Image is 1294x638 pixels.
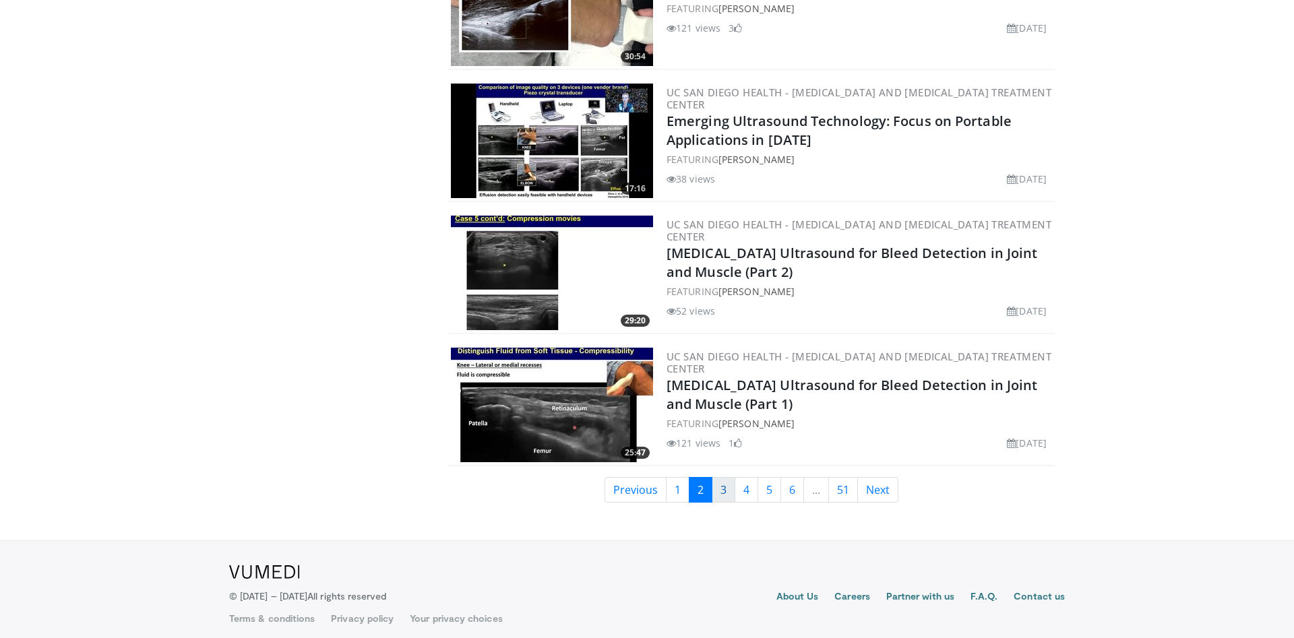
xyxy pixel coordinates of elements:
a: Privacy policy [331,612,394,625]
a: 29:20 [451,216,653,330]
a: About Us [776,589,819,606]
li: [DATE] [1007,436,1047,450]
a: 1 [666,477,689,503]
a: [PERSON_NAME] [718,153,795,166]
nav: Search results pages [448,477,1055,503]
a: UC San Diego Health - [MEDICAL_DATA] and [MEDICAL_DATA] Treatment Center [667,350,1051,375]
a: UC San Diego Health - [MEDICAL_DATA] and [MEDICAL_DATA] Treatment Center [667,86,1051,111]
a: 25:47 [451,348,653,462]
a: [MEDICAL_DATA] Ultrasound for Bleed Detection in Joint and Muscle (Part 2) [667,244,1037,281]
li: [DATE] [1007,172,1047,186]
a: Partner with us [886,589,954,606]
a: Previous [605,477,667,503]
span: 30:54 [621,51,650,63]
li: 1 [729,436,742,450]
a: [MEDICAL_DATA] Ultrasound for Bleed Detection in Joint and Muscle (Part 1) [667,376,1037,413]
a: Contact us [1014,589,1065,606]
a: 5 [758,477,781,503]
span: All rights reserved [307,590,386,602]
span: 29:20 [621,315,650,327]
a: [PERSON_NAME] [718,285,795,298]
a: F.A.Q. [970,589,997,606]
a: Next [857,477,898,503]
div: FEATURING [667,416,1052,430]
li: [DATE] [1007,21,1047,35]
a: [PERSON_NAME] [718,2,795,15]
a: UC San Diego Health - [MEDICAL_DATA] and [MEDICAL_DATA] Treatment Center [667,218,1051,243]
li: 52 views [667,304,715,318]
a: 6 [780,477,804,503]
div: FEATURING [667,152,1052,166]
li: 3 [729,21,742,35]
div: FEATURING [667,1,1052,15]
div: FEATURING [667,284,1052,298]
a: [PERSON_NAME] [718,417,795,430]
li: 121 views [667,21,720,35]
a: 2 [689,477,712,503]
a: Careers [834,589,870,606]
a: 4 [735,477,758,503]
img: VuMedi Logo [229,565,300,579]
p: © [DATE] – [DATE] [229,589,387,603]
a: 17:16 [451,84,653,198]
a: Your privacy choices [410,612,502,625]
img: 8dc9c5b3-c216-4bba-bd7b-9b69694b1606.300x170_q85_crop-smart_upscale.jpg [451,348,653,462]
a: Emerging Ultrasound Technology: Focus on Portable Applications in [DATE] [667,112,1012,149]
span: 25:47 [621,447,650,459]
li: 121 views [667,436,720,450]
a: 51 [828,477,858,503]
li: 38 views [667,172,715,186]
li: [DATE] [1007,304,1047,318]
a: 3 [712,477,735,503]
a: Terms & conditions [229,612,315,625]
img: eec6efbc-b21a-41e2-88cf-e932452a388d.300x170_q85_crop-smart_upscale.jpg [451,84,653,198]
img: 40a6c113-9f07-4e7d-8547-0fba0dbe0d3c.300x170_q85_crop-smart_upscale.jpg [451,216,653,330]
span: 17:16 [621,183,650,195]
